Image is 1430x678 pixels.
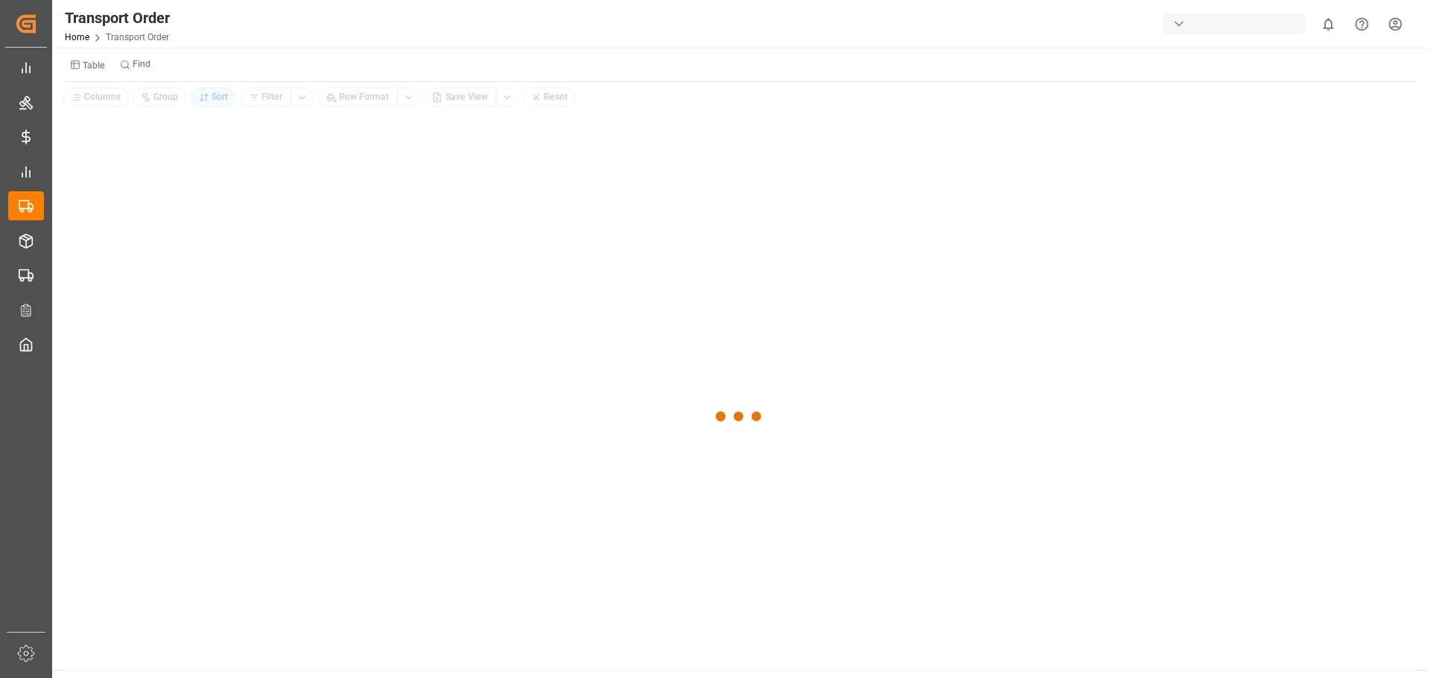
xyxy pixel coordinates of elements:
button: Help Center [1345,7,1379,41]
small: Table [83,61,105,70]
button: Table [63,51,112,77]
button: show 0 new notifications [1312,7,1345,41]
a: Home [65,32,89,42]
small: Find [133,60,150,68]
div: Transport Order [65,7,170,29]
button: Find [112,54,158,76]
button: Columns [63,88,129,107]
